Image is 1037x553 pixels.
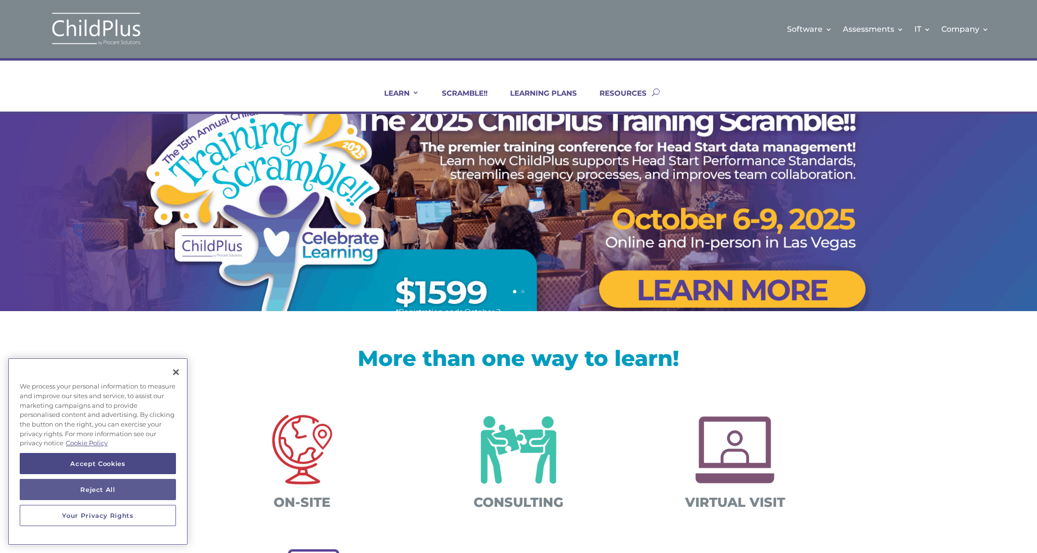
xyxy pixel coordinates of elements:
a: 2 [521,290,525,293]
div: Privacy [8,358,188,545]
div: We process your personal information to measure and improve our sites and service, to assist our ... [8,377,188,453]
button: Your Privacy Rights [20,505,176,526]
button: Reject All [20,479,176,500]
img: Consulting [468,400,569,500]
a: Company [941,10,989,49]
img: On-site [252,400,352,500]
a: Software [787,10,832,49]
span: VIRTUAL VISIT [685,494,785,510]
a: More information about your privacy, opens in a new tab [66,439,108,447]
a: LEARNING PLANS [498,88,577,112]
a: IT [914,10,931,49]
button: Close [165,362,187,383]
a: SCRAMBLE!! [430,88,487,112]
div: Cookie banner [8,358,188,545]
span: ON-SITE [274,494,330,510]
a: LEARN [372,88,419,112]
h1: More than one way to learn! [211,347,826,374]
a: Assessments [843,10,904,49]
a: 1 [513,290,516,293]
span: CONSULTING [474,494,563,510]
button: Accept Cookies [20,453,176,474]
a: RESOURCES [587,88,647,112]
